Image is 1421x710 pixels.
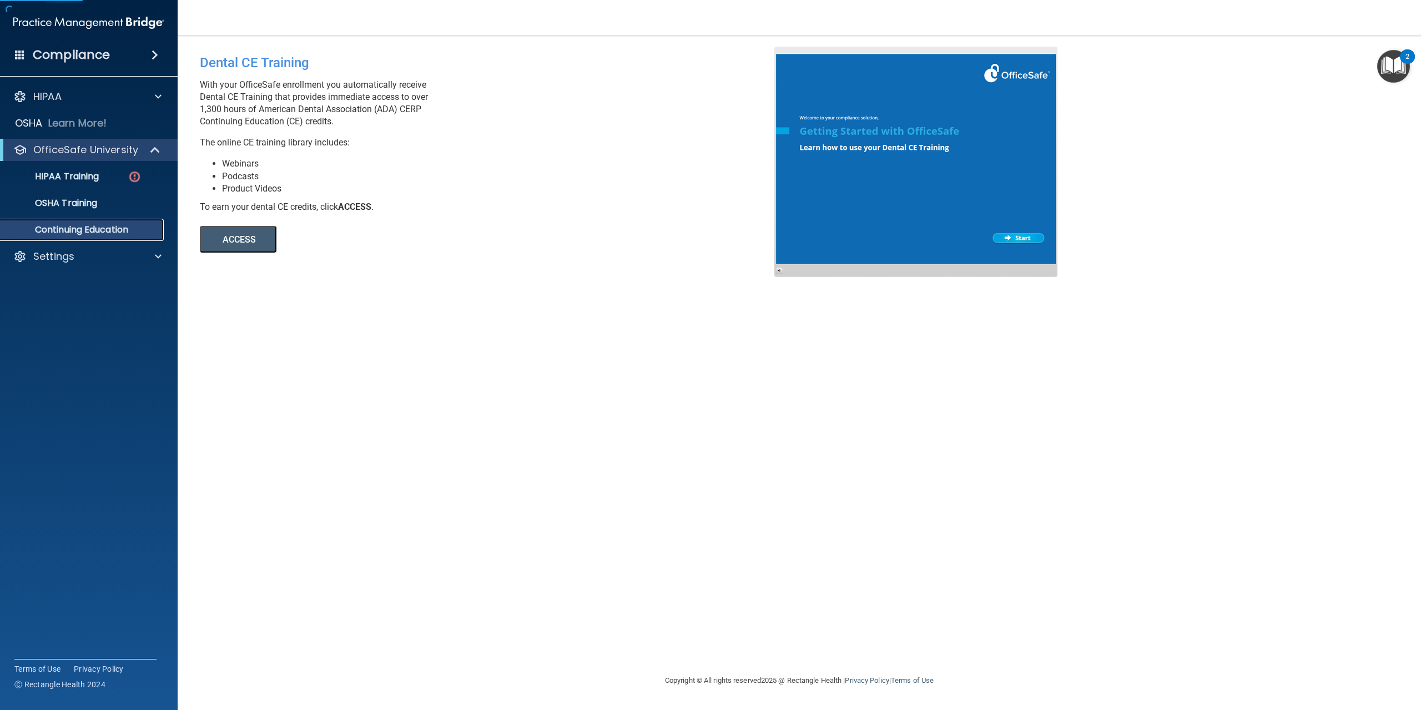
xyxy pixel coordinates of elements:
a: Privacy Policy [845,676,889,684]
div: Copyright © All rights reserved 2025 @ Rectangle Health | | [597,663,1002,698]
div: To earn your dental CE credits, click . [200,201,783,213]
p: OSHA [15,117,43,130]
p: HIPAA [33,90,62,103]
p: Continuing Education [7,224,159,235]
a: Privacy Policy [74,663,124,674]
li: Podcasts [222,170,783,183]
li: Product Videos [222,183,783,195]
a: HIPAA [13,90,162,103]
a: ACCESS [200,236,503,244]
img: danger-circle.6113f641.png [128,170,142,184]
a: OfficeSafe University [13,143,161,157]
h4: Compliance [33,47,110,63]
p: OfficeSafe University [33,143,138,157]
img: PMB logo [13,12,164,34]
p: The online CE training library includes: [200,137,783,149]
a: Settings [13,250,162,263]
p: Learn More! [48,117,107,130]
span: Ⓒ Rectangle Health 2024 [14,679,105,690]
p: OSHA Training [7,198,97,209]
li: Webinars [222,158,783,170]
p: Settings [33,250,74,263]
div: Dental CE Training [200,47,783,79]
a: Terms of Use [891,676,934,684]
div: 2 [1405,57,1409,71]
b: ACCESS [338,202,371,212]
button: Open Resource Center, 2 new notifications [1377,50,1410,83]
a: Terms of Use [14,663,61,674]
button: ACCESS [200,226,276,253]
p: With your OfficeSafe enrollment you automatically receive Dental CE Training that provides immedi... [200,79,783,128]
p: HIPAA Training [7,171,99,182]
